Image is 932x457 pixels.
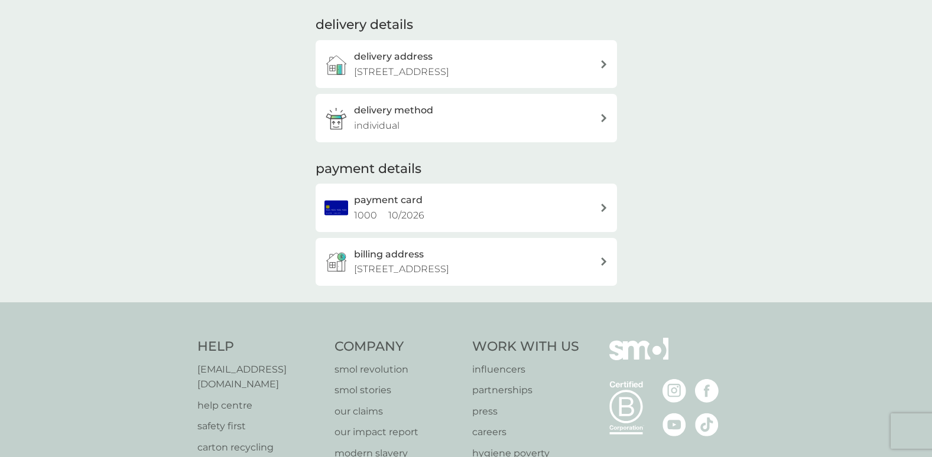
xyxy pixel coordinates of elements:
[354,49,433,64] h3: delivery address
[695,413,719,436] img: visit the smol Tiktok page
[354,247,424,262] h3: billing address
[609,338,668,378] img: smol
[197,419,323,434] a: safety first
[663,379,686,403] img: visit the smol Instagram page
[335,362,460,377] a: smol revolution
[354,210,377,221] span: 1000
[354,192,423,208] h2: payment card
[663,413,686,436] img: visit the smol Youtube page
[197,338,323,356] h4: Help
[197,398,323,413] a: help centre
[316,238,617,286] button: billing address[STREET_ADDRESS]
[335,404,460,419] a: our claims
[354,64,449,80] p: [STREET_ADDRESS]
[354,118,400,133] p: individual
[316,160,421,178] h2: payment details
[335,383,460,398] a: smol stories
[197,440,323,455] a: carton recycling
[197,362,323,392] a: [EMAIL_ADDRESS][DOMAIN_NAME]
[316,94,617,142] a: delivery methodindividual
[472,404,579,419] a: press
[354,262,449,277] p: [STREET_ADDRESS]
[354,103,433,118] h3: delivery method
[316,184,617,231] a: payment card1000 10/2026
[695,379,719,403] img: visit the smol Facebook page
[335,338,460,356] h4: Company
[316,40,617,88] a: delivery address[STREET_ADDRESS]
[472,383,579,398] a: partnerships
[472,425,579,440] a: careers
[472,338,579,356] h4: Work With Us
[316,16,413,34] h2: delivery details
[388,210,424,221] span: 10 / 2026
[472,362,579,377] a: influencers
[335,425,460,440] a: our impact report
